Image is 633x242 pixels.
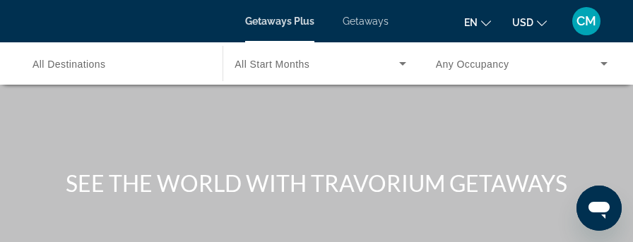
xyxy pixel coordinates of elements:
[464,17,478,28] span: en
[343,16,389,27] a: Getaways
[512,12,547,32] button: Change currency
[245,16,314,27] a: Getaways Plus
[576,14,596,28] span: CM
[52,169,581,198] h1: SEE THE WORLD WITH TRAVORIUM GETAWAYS
[576,186,622,231] iframe: Button to launch messaging window
[28,3,170,40] a: Travorium
[436,59,509,70] span: Any Occupancy
[32,59,106,70] span: All Destinations
[512,17,533,28] span: USD
[464,12,491,32] button: Change language
[568,6,605,36] button: User Menu
[235,59,309,70] span: All Start Months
